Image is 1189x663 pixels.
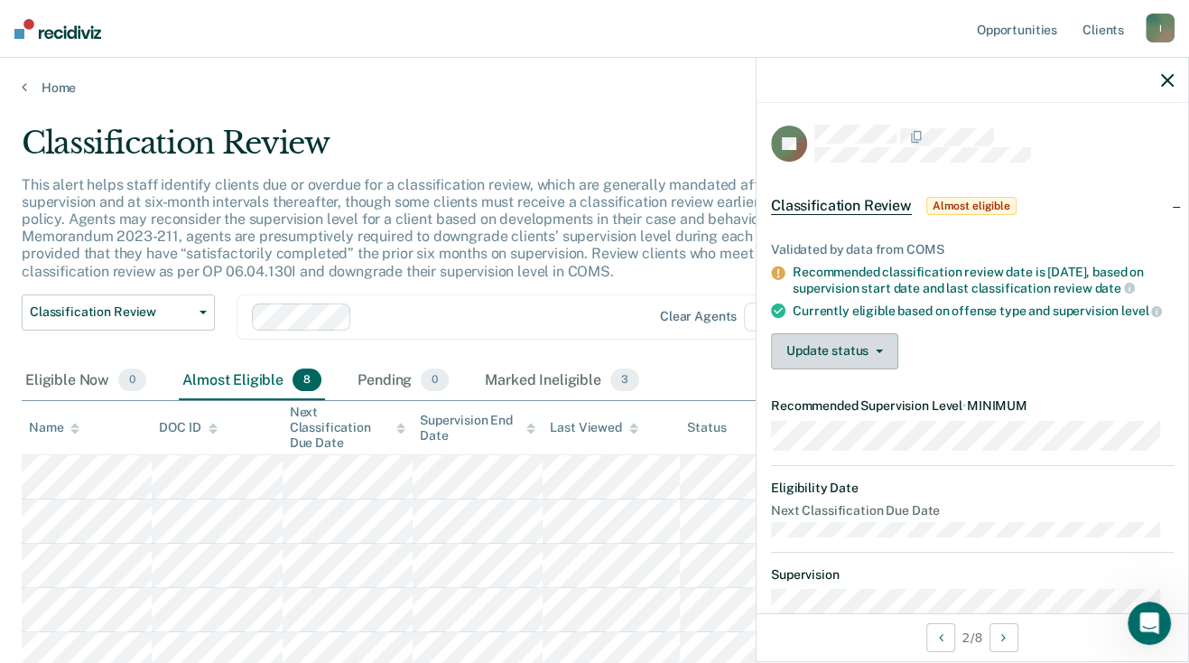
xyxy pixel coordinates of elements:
div: Name [29,420,79,435]
dt: Recommended Supervision Level MINIMUM [771,398,1174,414]
div: Classification Review [22,125,914,176]
span: • [962,398,967,413]
div: Status [687,420,726,435]
div: Marked Ineligible [481,361,643,401]
dt: Next Classification Due Date [771,503,1174,518]
span: level [1121,303,1162,318]
div: Currently eligible based on offense type and supervision [793,303,1174,319]
a: Home [22,79,1167,96]
div: Recommended classification review date is [DATE], based on supervision start date and last classi... [793,265,1174,295]
img: Recidiviz [14,19,101,39]
p: This alert helps staff identify clients due or overdue for a classification review, which are gen... [22,176,899,280]
div: Validated by data from COMS [771,242,1174,257]
span: Almost eligible [926,197,1017,215]
div: Last Viewed [550,420,637,435]
dt: Supervision [771,567,1174,583]
div: Pending [354,361,452,401]
div: Clear agents [660,309,737,324]
div: Eligible Now [22,361,150,401]
span: D8 [744,303,801,331]
span: Classification Review [30,304,192,320]
div: Almost Eligible [179,361,325,401]
div: 2 / 8 [757,613,1188,661]
span: 0 [421,369,449,392]
div: DOC ID [159,420,217,435]
div: Classification ReviewAlmost eligible [757,177,1188,235]
iframe: Intercom live chat [1128,602,1171,645]
button: Next Opportunity [989,623,1018,652]
button: Update status [771,333,898,369]
span: 0 [118,369,146,392]
dt: Eligibility Date [771,481,1174,496]
span: Classification Review [771,197,912,215]
button: Previous Opportunity [926,623,955,652]
div: Supervision End Date [420,413,535,444]
div: I [1146,14,1175,42]
div: Next Classification Due Date [290,405,405,450]
span: 8 [293,369,321,392]
span: 3 [610,369,639,392]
